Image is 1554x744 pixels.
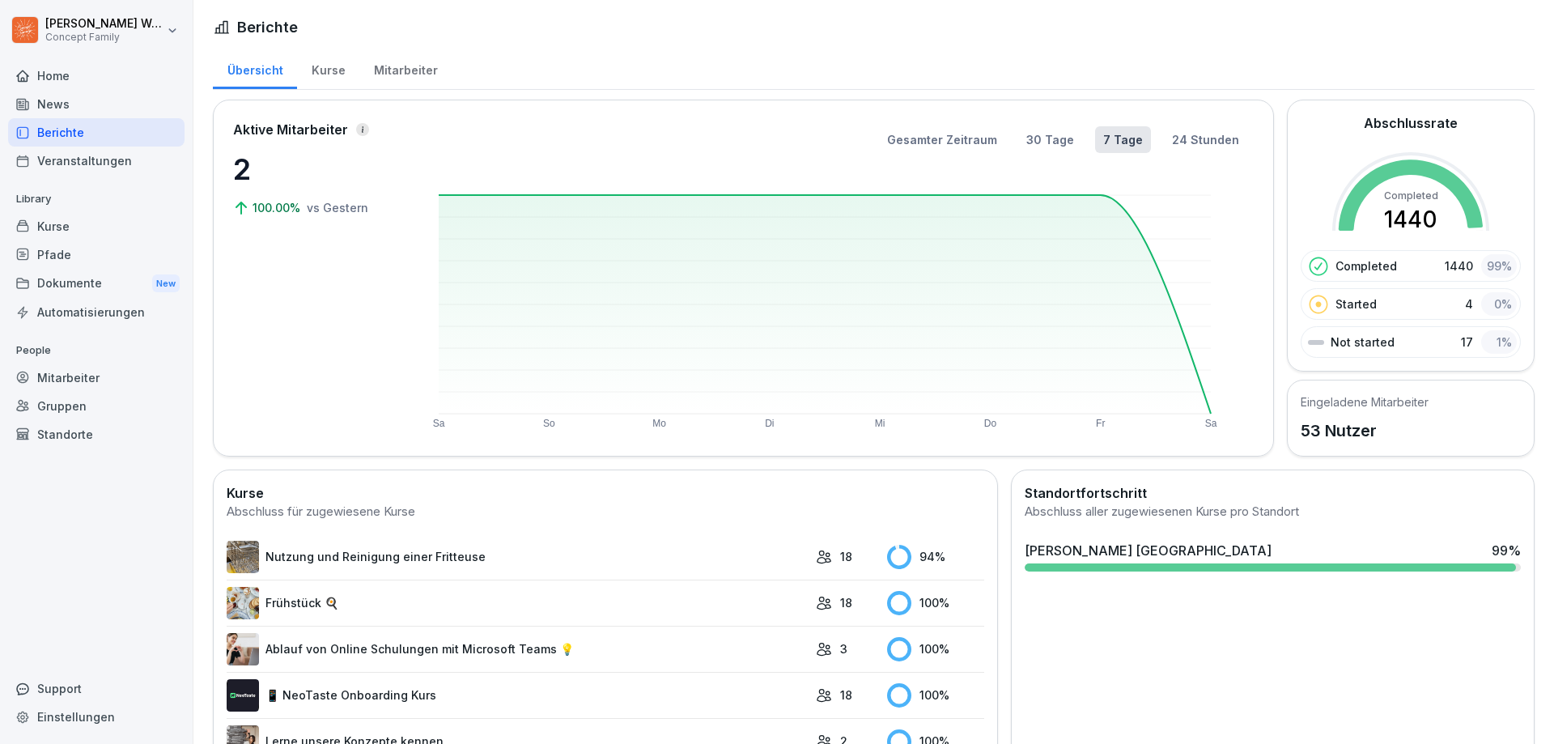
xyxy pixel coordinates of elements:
[1025,483,1521,503] h2: Standortfortschritt
[1481,292,1517,316] div: 0 %
[433,418,445,429] text: Sa
[8,420,185,449] a: Standorte
[227,587,808,619] a: Frühstück 🍳
[8,298,185,326] a: Automatisierungen
[152,274,180,293] div: New
[840,640,847,657] p: 3
[1364,113,1458,133] h2: Abschlussrate
[359,48,452,89] a: Mitarbeiter
[8,212,185,240] a: Kurse
[1025,503,1521,521] div: Abschluss aller zugewiesenen Kurse pro Standort
[45,32,163,43] p: Concept Family
[1335,295,1377,312] p: Started
[1492,541,1521,560] div: 99 %
[8,118,185,147] a: Berichte
[887,545,984,569] div: 94 %
[8,62,185,90] a: Home
[1301,393,1429,410] h5: Eingeladene Mitarbeiter
[233,147,395,191] p: 2
[1205,418,1217,429] text: Sa
[253,199,304,216] p: 100.00%
[1095,126,1151,153] button: 7 Tage
[8,147,185,175] a: Veranstaltungen
[227,633,259,665] img: e8eoks8cju23yjmx0b33vrq2.png
[8,269,185,299] a: DokumenteNew
[8,392,185,420] a: Gruppen
[1335,257,1397,274] p: Completed
[227,679,808,712] a: 📱 NeoTaste Onboarding Kurs
[227,587,259,619] img: n6mw6n4d96pxhuc2jbr164bu.png
[1445,257,1473,274] p: 1440
[1301,419,1429,443] p: 53 Nutzer
[875,418,885,429] text: Mi
[8,269,185,299] div: Dokumente
[887,637,984,661] div: 100 %
[840,687,852,704] p: 18
[297,48,359,89] a: Kurse
[887,683,984,708] div: 100 %
[227,633,808,665] a: Ablauf von Online Schulungen mit Microsoft Teams 💡
[8,240,185,269] a: Pfade
[227,483,984,503] h2: Kurse
[840,548,852,565] p: 18
[307,199,368,216] p: vs Gestern
[1096,418,1105,429] text: Fr
[8,186,185,212] p: Library
[1481,330,1517,354] div: 1 %
[237,16,298,38] h1: Berichte
[1461,334,1473,351] p: 17
[8,703,185,731] a: Einstellungen
[8,674,185,703] div: Support
[8,363,185,392] a: Mitarbeiter
[227,541,259,573] img: b2msvuojt3s6egexuweix326.png
[45,17,163,31] p: [PERSON_NAME] Weichsel
[840,594,852,611] p: 18
[213,48,297,89] a: Übersicht
[879,126,1005,153] button: Gesamter Zeitraum
[227,503,984,521] div: Abschluss für zugewiesene Kurse
[227,541,808,573] a: Nutzung und Reinigung einer Fritteuse
[652,418,666,429] text: Mo
[1331,334,1395,351] p: Not started
[887,591,984,615] div: 100 %
[984,418,997,429] text: Do
[1025,541,1272,560] div: [PERSON_NAME] [GEOGRAPHIC_DATA]
[227,679,259,712] img: wogpw1ad3b6xttwx9rgsg3h8.png
[1018,126,1082,153] button: 30 Tage
[1164,126,1247,153] button: 24 Stunden
[543,418,555,429] text: So
[1465,295,1473,312] p: 4
[1018,534,1527,578] a: [PERSON_NAME] [GEOGRAPHIC_DATA]99%
[1481,254,1517,278] div: 99 %
[8,90,185,118] a: News
[8,338,185,363] p: People
[233,120,348,139] p: Aktive Mitarbeiter
[765,418,774,429] text: Di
